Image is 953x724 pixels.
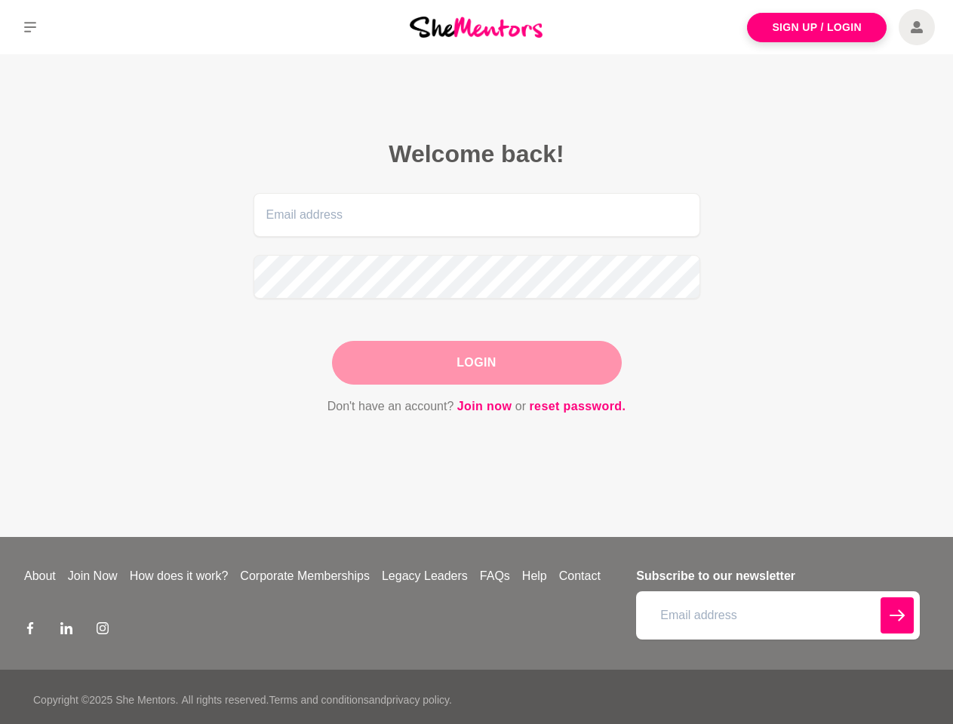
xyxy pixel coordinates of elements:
p: Copyright © 2025 She Mentors . [33,692,178,708]
a: Corporate Memberships [234,567,376,585]
a: Instagram [97,621,109,640]
img: She Mentors Logo [410,17,543,37]
a: Join Now [62,567,124,585]
p: All rights reserved. and . [181,692,451,708]
a: How does it work? [124,567,235,585]
h4: Subscribe to our newsletter [636,567,920,585]
a: Help [516,567,553,585]
a: privacy policy [386,694,449,706]
a: LinkedIn [60,621,72,640]
a: About [18,567,62,585]
a: reset password. [529,397,626,416]
a: Facebook [24,621,36,640]
a: FAQs [474,567,516,585]
a: Sign Up / Login [747,13,887,42]
input: Email address [636,591,920,640]
a: Terms and conditions [269,694,368,706]
a: Legacy Leaders [376,567,474,585]
a: Contact [553,567,607,585]
input: Email address [254,193,700,237]
p: Don't have an account? or [254,397,700,416]
h2: Welcome back! [254,139,700,169]
a: Join now [457,397,512,416]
